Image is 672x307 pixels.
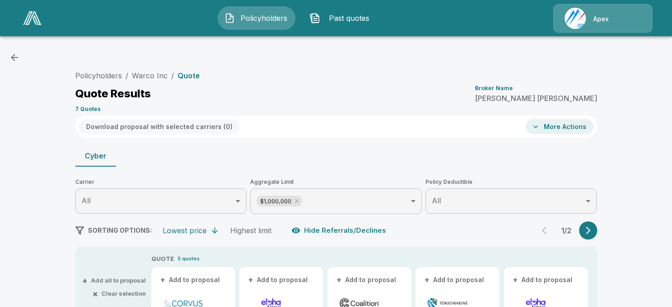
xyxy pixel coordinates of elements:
[553,4,653,33] a: Agency IconApex
[171,70,174,81] li: /
[75,70,200,81] nav: breadcrumb
[475,95,597,102] p: [PERSON_NAME] [PERSON_NAME]
[92,291,98,297] span: ×
[557,227,575,234] p: 1 / 2
[303,6,381,30] button: Past quotes IconPast quotes
[23,11,41,25] img: AA Logo
[248,277,253,283] span: +
[336,277,342,283] span: +
[88,226,152,234] span: SORTING OPTIONS:
[132,71,168,80] a: Warco Inc
[565,8,586,29] img: Agency Icon
[526,119,594,134] button: More Actions
[230,226,271,235] div: Highest limit
[475,86,513,91] p: Broker Name
[239,13,289,24] span: Policyholders
[256,196,302,206] div: $1,000,000
[75,88,151,99] p: Quote Results
[159,275,222,285] button: +Add to proposal
[290,222,390,239] button: Hide Referrals/Declines
[178,72,200,79] p: Quote
[424,277,430,283] span: +
[511,275,575,285] button: +Add to proposal
[593,14,609,24] p: Apex
[75,71,122,80] a: Policyholders
[75,177,247,187] span: Carrier
[423,275,486,285] button: +Add to proposal
[75,106,101,112] p: 7 Quotes
[256,196,295,206] span: $1,000,000
[75,145,116,167] button: Cyber
[163,226,207,235] div: Lowest price
[324,13,374,24] span: Past quotes
[82,196,91,205] span: All
[94,291,146,297] button: ×Clear selection
[425,177,597,187] span: Policy Deductible
[79,119,240,134] button: Download proposal with selected carriers (0)
[178,255,200,263] p: 5 quotes
[309,13,320,24] img: Past quotes Icon
[432,196,441,205] span: All
[84,278,146,283] button: +Add all to proposal
[247,275,310,285] button: +Add to proposal
[512,277,518,283] span: +
[335,275,398,285] button: +Add to proposal
[218,6,295,30] button: Policyholders IconPolicyholders
[250,177,422,187] span: Aggregate Limit
[82,278,87,283] span: +
[224,13,235,24] img: Policyholders Icon
[160,277,165,283] span: +
[126,70,128,81] li: /
[151,254,174,264] p: QUOTE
